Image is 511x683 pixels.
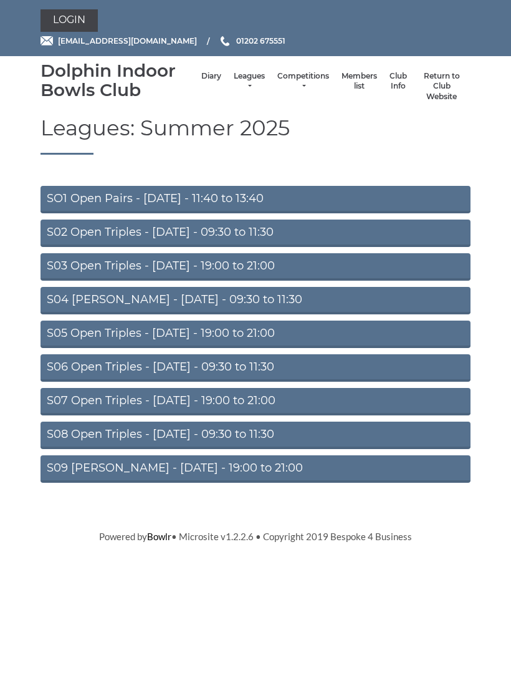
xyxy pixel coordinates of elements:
[201,71,221,82] a: Diary
[341,71,377,92] a: Members list
[41,253,470,281] a: S03 Open Triples - [DATE] - 19:00 to 21:00
[41,186,470,213] a: SO1 Open Pairs - [DATE] - 11:40 to 13:40
[147,531,171,542] a: Bowlr
[41,354,470,382] a: S06 Open Triples - [DATE] - 09:30 to 11:30
[99,531,412,542] span: Powered by • Microsite v1.2.2.6 • Copyright 2019 Bespoke 4 Business
[221,36,229,46] img: Phone us
[41,321,470,348] a: S05 Open Triples - [DATE] - 19:00 to 21:00
[277,71,329,92] a: Competitions
[41,422,470,449] a: S08 Open Triples - [DATE] - 09:30 to 11:30
[41,61,195,100] div: Dolphin Indoor Bowls Club
[236,36,285,46] span: 01202 675551
[389,71,407,92] a: Club Info
[41,35,197,47] a: Email [EMAIL_ADDRESS][DOMAIN_NAME]
[41,220,470,247] a: S02 Open Triples - [DATE] - 09:30 to 11:30
[419,71,464,102] a: Return to Club Website
[58,36,197,46] span: [EMAIL_ADDRESS][DOMAIN_NAME]
[41,455,470,483] a: S09 [PERSON_NAME] - [DATE] - 19:00 to 21:00
[41,287,470,314] a: S04 [PERSON_NAME] - [DATE] - 09:30 to 11:30
[219,35,285,47] a: Phone us 01202 675551
[41,36,53,46] img: Email
[41,388,470,415] a: S07 Open Triples - [DATE] - 19:00 to 21:00
[234,71,265,92] a: Leagues
[41,9,98,32] a: Login
[41,117,470,154] h1: Leagues: Summer 2025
